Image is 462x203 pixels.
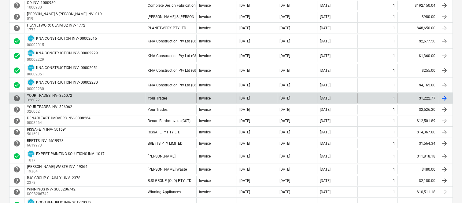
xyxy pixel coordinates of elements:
div: $10,511.18 [397,187,438,197]
div: [DATE] [239,39,250,43]
div: 1 [393,119,395,123]
div: 1 [393,107,395,112]
div: Your Trades [148,107,168,112]
div: Invoice was approved [13,82,20,89]
div: [DATE] [320,3,331,8]
span: help [13,95,20,102]
div: [PERSON_NAME] Waste [148,167,187,172]
div: Invoice [199,83,211,87]
img: xero.svg [28,50,34,56]
div: [DATE] [239,119,250,123]
div: Invoice has been synced with Xero and its status is currently DRAFT [27,150,35,158]
div: [DATE] [320,190,331,194]
div: Invoice is waiting for an approval [13,177,20,184]
div: Invoice [199,68,211,73]
div: BRETTS PTY LIMITED [148,141,183,146]
p: 501691 [27,132,68,137]
div: $980.00 [397,12,438,22]
div: KNA Construction Pty Ltd (GST) [148,54,200,58]
p: 00002051 [27,72,98,77]
div: EXPERT PAINTING SOLUTIONS INV- 1017 [36,152,105,156]
div: $12,501.89 [397,116,438,126]
img: xero.svg [28,35,34,42]
div: Invoice was approved [13,52,20,60]
div: DENARI EARTHMOVERS INV- 0008264 [27,116,91,120]
div: $14,367.00 [397,127,438,137]
div: [DATE] [320,154,331,158]
div: $2,677.50 [397,34,438,48]
div: Invoice has been synced with Xero and its status is currently DRAFT [27,78,35,86]
div: 1 [393,96,395,100]
div: [DATE] [320,107,331,112]
div: 1 [393,83,395,87]
p: 019 [27,16,103,21]
div: 1 [393,26,395,30]
div: Denari Earthmovers (GST) [148,119,190,123]
div: [PERSON_NAME] [148,154,176,158]
p: 0008264 [27,120,92,125]
div: 1 [393,179,395,183]
div: [DATE] [280,15,290,19]
p: 00002230 [27,86,98,92]
div: [DATE] [239,3,250,8]
div: BJS GROUP CLAIM 01 INV- 2378 [27,176,80,180]
div: Invoice is waiting for an approval [13,117,20,125]
span: help [13,117,20,125]
div: $2,526.20 [397,105,438,114]
div: Invoice is waiting for an approval [13,95,20,102]
div: [DATE] [280,3,290,8]
div: Invoice [199,119,211,123]
span: help [13,140,20,147]
div: $255.00 [397,64,438,77]
div: [DATE] [280,39,290,43]
div: [DATE] [239,96,250,100]
div: Invoice is waiting for an approval [13,188,20,196]
div: 1 [393,54,395,58]
div: [DATE] [280,167,290,172]
span: help [13,177,20,184]
div: $48,650.00 [397,23,438,33]
div: Invoice [199,107,211,112]
span: check_circle [13,153,20,160]
div: Invoice is waiting for an approval [13,140,20,147]
div: 1 [393,190,395,194]
div: Invoice [199,130,211,134]
div: KNA CONSTRUCTON INV- 00002015 [36,36,97,41]
div: CD INV- 1000980 [27,1,56,5]
img: xero.svg [28,79,34,85]
div: $480.00 [397,165,438,174]
div: [DATE] [239,54,250,58]
div: Invoice [199,190,211,194]
div: Complete Design Fabrication [148,3,196,8]
div: [DATE] [320,96,331,100]
p: 1017 [27,158,105,163]
div: Invoice [199,179,211,183]
div: $11,818.18 [397,150,438,163]
div: [DATE] [280,26,290,30]
div: Invoice [199,3,211,8]
div: Invoice is waiting for an approval [13,106,20,113]
div: [DATE] [239,15,250,19]
div: [PERSON_NAME] WASTE INV- 19364 [27,165,87,169]
div: Invoice was approved [13,153,20,160]
div: [DATE] [280,54,290,58]
div: 1 [393,3,395,8]
div: [DATE] [239,190,250,194]
div: [DATE] [280,119,290,123]
div: [DATE] [280,179,290,183]
div: Invoice [199,15,211,19]
div: [DATE] [320,39,331,43]
div: 1 [393,39,395,43]
div: [DATE] [320,119,331,123]
div: [DATE] [320,54,331,58]
div: [DATE] [239,154,250,158]
div: BRETTS INV- 6619973 [27,139,64,143]
div: Invoice [199,141,211,146]
div: Your Trades [148,96,168,100]
div: [DATE] [239,130,250,134]
iframe: Chat Widget [431,174,462,203]
span: help [13,24,20,32]
p: 2378 [27,180,82,185]
div: [DATE] [320,15,331,19]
